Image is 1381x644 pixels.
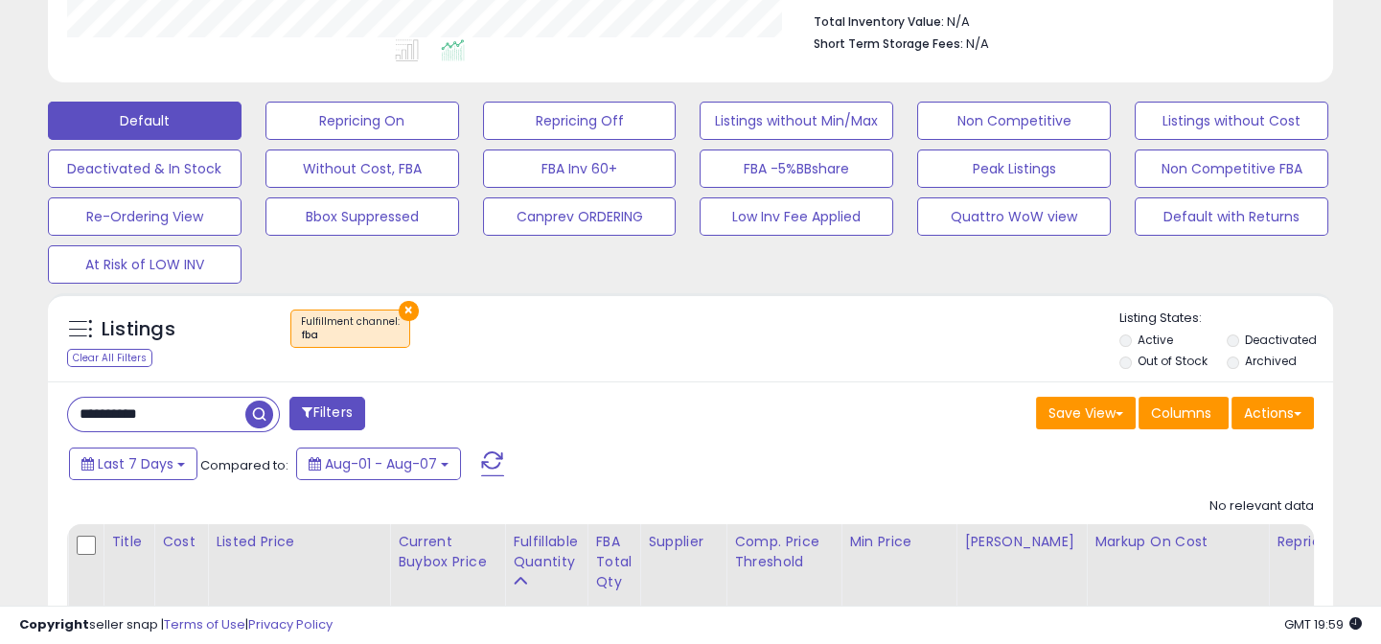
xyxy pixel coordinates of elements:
span: Last 7 Days [98,454,173,473]
button: At Risk of LOW INV [48,245,242,284]
h5: Listings [102,316,175,343]
span: Aug-01 - Aug-07 [325,454,437,473]
p: Listing States: [1119,310,1333,328]
button: × [399,301,419,321]
div: fba [301,329,400,342]
button: Listings without Cost [1135,102,1328,140]
button: Low Inv Fee Applied [700,197,893,236]
b: Total Inventory Value: [814,13,944,30]
th: The percentage added to the cost of goods (COGS) that forms the calculator for Min & Max prices. [1087,524,1269,621]
button: Non Competitive [917,102,1111,140]
button: Aug-01 - Aug-07 [296,448,461,480]
span: Compared to: [200,456,288,474]
strong: Copyright [19,615,89,633]
button: Without Cost, FBA [265,149,459,188]
div: Markup on Cost [1094,532,1260,552]
label: Active [1138,332,1173,348]
button: Default with Returns [1135,197,1328,236]
label: Archived [1245,353,1297,369]
button: Quattro WoW view [917,197,1111,236]
th: CSV column name: cust_attr_1_Supplier [640,524,726,621]
div: [PERSON_NAME] [964,532,1078,552]
button: Repricing Off [483,102,677,140]
div: Fulfillable Quantity [513,532,579,572]
button: Deactivated & In Stock [48,149,242,188]
button: FBA -5%BBshare [700,149,893,188]
button: Last 7 Days [69,448,197,480]
button: Re-Ordering View [48,197,242,236]
label: Deactivated [1245,332,1317,348]
button: Filters [289,397,364,430]
button: FBA Inv 60+ [483,149,677,188]
button: Save View [1036,397,1136,429]
div: Current Buybox Price [398,532,496,572]
span: N/A [966,34,989,53]
div: Repricing [1277,532,1346,552]
a: Privacy Policy [248,615,333,633]
button: Non Competitive FBA [1135,149,1328,188]
div: seller snap | | [19,616,333,634]
span: Columns [1151,403,1211,423]
div: Title [111,532,146,552]
div: Comp. Price Threshold [734,532,833,572]
span: 2025-08-15 19:59 GMT [1284,615,1362,633]
b: Short Term Storage Fees: [814,35,963,52]
span: Fulfillment channel : [301,314,400,343]
div: Listed Price [216,532,381,552]
li: N/A [814,9,1300,32]
button: Actions [1231,397,1314,429]
a: Terms of Use [164,615,245,633]
button: Listings without Min/Max [700,102,893,140]
button: Columns [1139,397,1229,429]
label: Out of Stock [1138,353,1208,369]
div: FBA Total Qty [595,532,632,592]
div: Supplier [648,532,718,552]
button: Default [48,102,242,140]
button: Peak Listings [917,149,1111,188]
div: No relevant data [1209,497,1314,516]
button: Repricing On [265,102,459,140]
div: Clear All Filters [67,349,152,367]
button: Canprev ORDERING [483,197,677,236]
div: Cost [162,532,199,552]
div: Min Price [849,532,948,552]
button: Bbox Suppressed [265,197,459,236]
